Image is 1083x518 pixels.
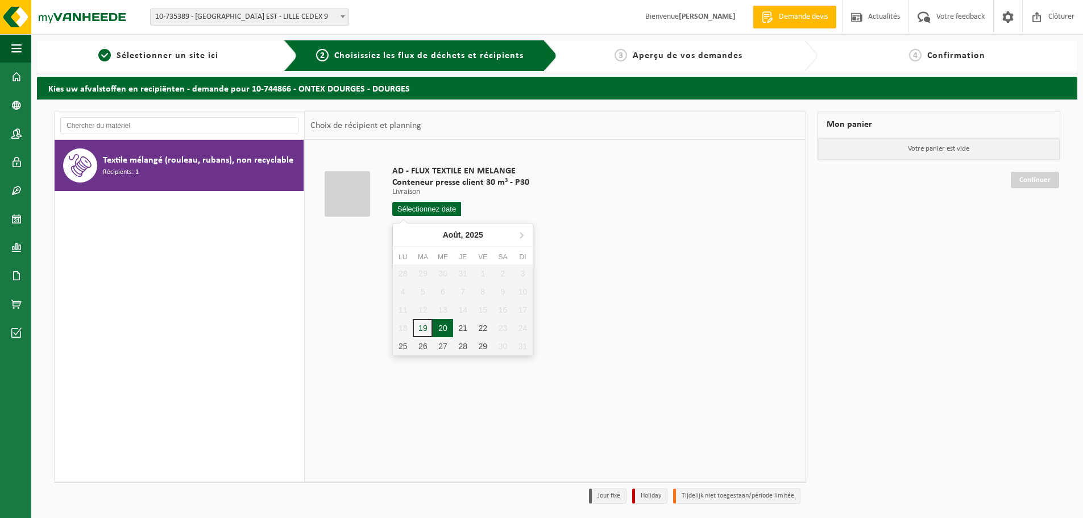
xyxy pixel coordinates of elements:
[1011,172,1059,188] a: Continuer
[433,337,453,355] div: 27
[103,154,293,167] span: Textile mélangé (rouleau, rubans), non recyclable
[673,488,800,504] li: Tijdelijk niet toegestaan/période limitée
[392,165,529,177] span: AD - FLUX TEXTILE EN MELANGE
[818,111,1061,138] div: Mon panier
[909,49,922,61] span: 4
[433,251,453,263] div: Me
[316,49,329,61] span: 2
[393,337,413,355] div: 25
[513,251,533,263] div: Di
[392,177,529,188] span: Conteneur presse client 30 m³ - P30
[453,251,473,263] div: Je
[37,77,1077,99] h2: Kies uw afvalstoffen en recipiënten - demande pour 10-744866 - ONTEX DOURGES - DOURGES
[633,51,742,60] span: Aperçu de vos demandes
[55,140,304,191] button: Textile mélangé (rouleau, rubans), non recyclable Récipients: 1
[60,117,298,134] input: Chercher du matériel
[473,319,493,337] div: 22
[753,6,836,28] a: Demande devis
[776,11,831,23] span: Demande devis
[392,188,529,196] p: Livraison
[927,51,985,60] span: Confirmation
[679,13,736,21] strong: [PERSON_NAME]
[413,319,433,337] div: 19
[589,488,626,504] li: Jour fixe
[150,9,349,26] span: 10-735389 - SUEZ RV NORD EST - LILLE CEDEX 9
[473,251,493,263] div: Ve
[453,319,473,337] div: 21
[473,337,493,355] div: 29
[334,51,524,60] span: Choisissiez les flux de déchets et récipients
[615,49,627,61] span: 3
[98,49,111,61] span: 1
[493,251,513,263] div: Sa
[433,319,453,337] div: 20
[393,251,413,263] div: Lu
[413,251,433,263] div: Ma
[103,167,139,178] span: Récipients: 1
[438,226,488,244] div: Août,
[305,111,427,140] div: Choix de récipient et planning
[43,49,275,63] a: 1Sélectionner un site ici
[818,138,1060,160] p: Votre panier est vide
[453,337,473,355] div: 28
[466,231,483,239] i: 2025
[413,337,433,355] div: 26
[151,9,348,25] span: 10-735389 - SUEZ RV NORD EST - LILLE CEDEX 9
[117,51,218,60] span: Sélectionner un site ici
[392,202,461,216] input: Sélectionnez date
[632,488,667,504] li: Holiday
